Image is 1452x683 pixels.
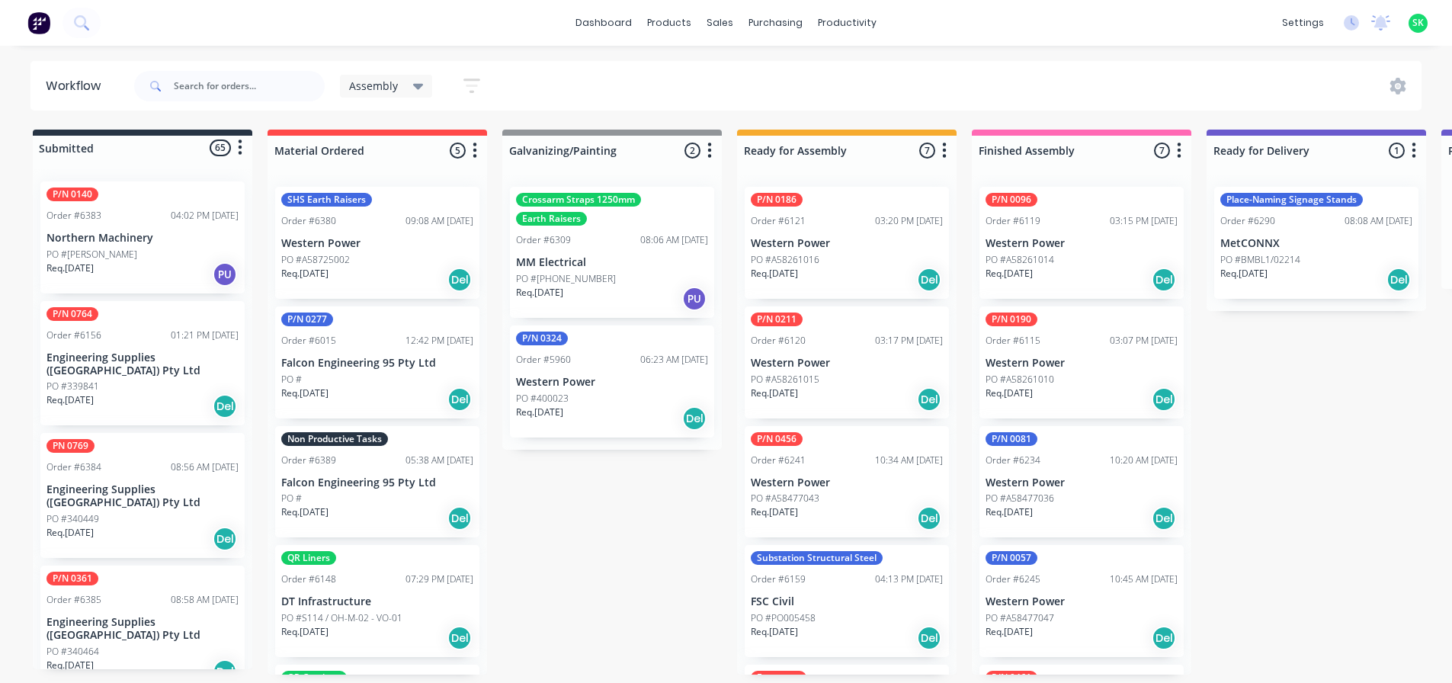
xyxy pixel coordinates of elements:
[986,505,1033,519] p: Req. [DATE]
[745,545,949,657] div: Substation Structural SteelOrder #615904:13 PM [DATE]FSC CivilPO #PO005458Req.[DATE]Del
[281,214,336,228] div: Order #6380
[751,476,943,489] p: Western Power
[751,386,798,400] p: Req. [DATE]
[986,253,1054,267] p: PO #A58261014
[281,313,333,326] div: P/N 0277
[986,611,1054,625] p: PO #A58477047
[986,492,1054,505] p: PO #A58477036
[699,11,741,34] div: sales
[986,595,1178,608] p: Western Power
[751,267,798,281] p: Req. [DATE]
[281,454,336,467] div: Order #6389
[516,233,571,247] div: Order #6309
[741,11,810,34] div: purchasing
[213,394,237,418] div: Del
[516,353,571,367] div: Order #5960
[281,334,336,348] div: Order #6015
[46,248,137,261] p: PO #[PERSON_NAME]
[171,329,239,342] div: 01:21 PM [DATE]
[751,492,819,505] p: PO #A58477043
[275,187,479,299] div: SHS Earth RaisersOrder #638009:08 AM [DATE]Western PowerPO #A58725002Req.[DATE]Del
[510,325,714,438] div: P/N 0324Order #596006:23 AM [DATE]Western PowerPO #400023Req.[DATE]Del
[1386,268,1411,292] div: Del
[281,611,402,625] p: PO #S114 / OH-M-02 - VO-01
[281,237,473,250] p: Western Power
[1110,454,1178,467] div: 10:20 AM [DATE]
[1110,334,1178,348] div: 03:07 PM [DATE]
[516,392,569,406] p: PO #400023
[751,454,806,467] div: Order #6241
[281,193,372,207] div: SHS Earth Raisers
[875,572,943,586] div: 04:13 PM [DATE]
[979,187,1184,299] div: P/N 0096Order #611903:15 PM [DATE]Western PowerPO #A58261014Req.[DATE]Del
[682,287,707,311] div: PU
[46,526,94,540] p: Req. [DATE]
[640,233,708,247] div: 08:06 AM [DATE]
[682,406,707,431] div: Del
[171,460,239,474] div: 08:56 AM [DATE]
[516,256,708,269] p: MM Electrical
[751,611,816,625] p: PO #PO005458
[281,267,329,281] p: Req. [DATE]
[405,454,473,467] div: 05:38 AM [DATE]
[1220,214,1275,228] div: Order #6290
[174,71,325,101] input: Search for orders...
[46,307,98,321] div: P/N 0764
[516,376,708,389] p: Western Power
[639,11,699,34] div: products
[751,432,803,446] div: P/N 0456
[46,188,98,201] div: P/N 0140
[46,512,99,526] p: PO #340449
[46,329,101,342] div: Order #6156
[979,545,1184,657] div: P/N 0057Order #624510:45 AM [DATE]Western PowerPO #A58477047Req.[DATE]Del
[1345,214,1412,228] div: 08:08 AM [DATE]
[986,373,1054,386] p: PO #A58261010
[751,551,883,565] div: Substation Structural Steel
[447,506,472,531] div: Del
[986,214,1040,228] div: Order #6119
[751,237,943,250] p: Western Power
[46,439,95,453] div: PN 0769
[516,406,563,419] p: Req. [DATE]
[751,193,803,207] div: P/N 0186
[516,272,616,286] p: PO #[PHONE_NUMBER]
[281,572,336,586] div: Order #6148
[281,476,473,489] p: Falcon Engineering 95 Pty Ltd
[986,193,1037,207] div: P/N 0096
[745,187,949,299] div: P/N 0186Order #612103:20 PM [DATE]Western PowerPO #A58261016Req.[DATE]Del
[281,625,329,639] p: Req. [DATE]
[516,332,568,345] div: P/N 0324
[810,11,884,34] div: productivity
[917,268,941,292] div: Del
[986,551,1037,565] div: P/N 0057
[1110,572,1178,586] div: 10:45 AM [DATE]
[875,454,943,467] div: 10:34 AM [DATE]
[281,595,473,608] p: DT Infrastructure
[213,262,237,287] div: PU
[751,373,819,386] p: PO #A58261015
[917,626,941,650] div: Del
[986,432,1037,446] div: P/N 0081
[751,595,943,608] p: FSC Civil
[986,625,1033,639] p: Req. [DATE]
[1110,214,1178,228] div: 03:15 PM [DATE]
[447,626,472,650] div: Del
[979,426,1184,538] div: P/N 0081Order #623410:20 AM [DATE]Western PowerPO #A58477036Req.[DATE]Del
[1214,187,1418,299] div: Place-Naming Signage StandsOrder #629008:08 AM [DATE]MetCONNXPO #BMBL1/02214Req.[DATE]Del
[275,426,479,538] div: Non Productive TasksOrder #638905:38 AM [DATE]Falcon Engineering 95 Pty LtdPO #Req.[DATE]Del
[46,77,108,95] div: Workflow
[745,306,949,418] div: P/N 0211Order #612003:17 PM [DATE]Western PowerPO #A58261015Req.[DATE]Del
[979,306,1184,418] div: P/N 0190Order #611503:07 PM [DATE]Western PowerPO #A58261010Req.[DATE]Del
[46,261,94,275] p: Req. [DATE]
[986,454,1040,467] div: Order #6234
[751,572,806,586] div: Order #6159
[405,214,473,228] div: 09:08 AM [DATE]
[275,545,479,657] div: QR LinersOrder #614807:29 PM [DATE]DT InfrastructurePO #S114 / OH-M-02 - VO-01Req.[DATE]Del
[405,572,473,586] div: 07:29 PM [DATE]
[751,625,798,639] p: Req. [DATE]
[46,645,99,659] p: PO #340464
[46,380,99,393] p: PO #339841
[281,386,329,400] p: Req. [DATE]
[986,357,1178,370] p: Western Power
[751,313,803,326] div: P/N 0211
